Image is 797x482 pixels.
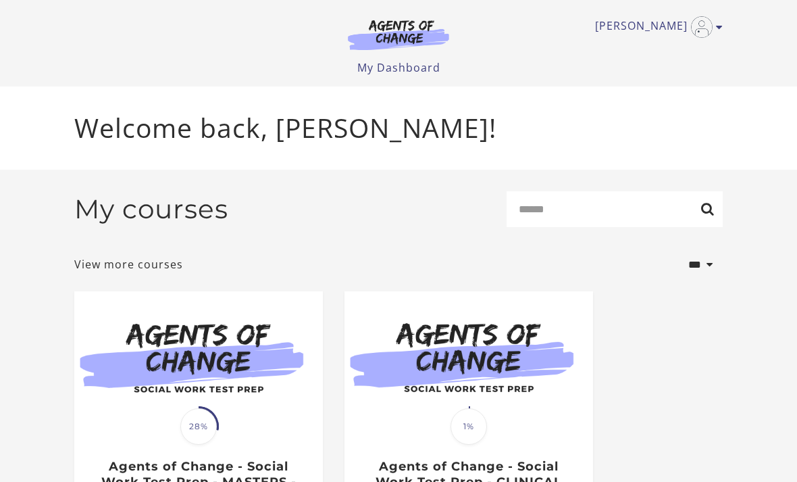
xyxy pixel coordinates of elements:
span: 1% [451,408,487,445]
h2: My courses [74,193,228,225]
a: View more courses [74,256,183,272]
img: Agents of Change Logo [334,19,463,50]
a: Toggle menu [595,16,716,38]
a: My Dashboard [357,60,440,75]
span: 28% [180,408,217,445]
p: Welcome back, [PERSON_NAME]! [74,108,723,148]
